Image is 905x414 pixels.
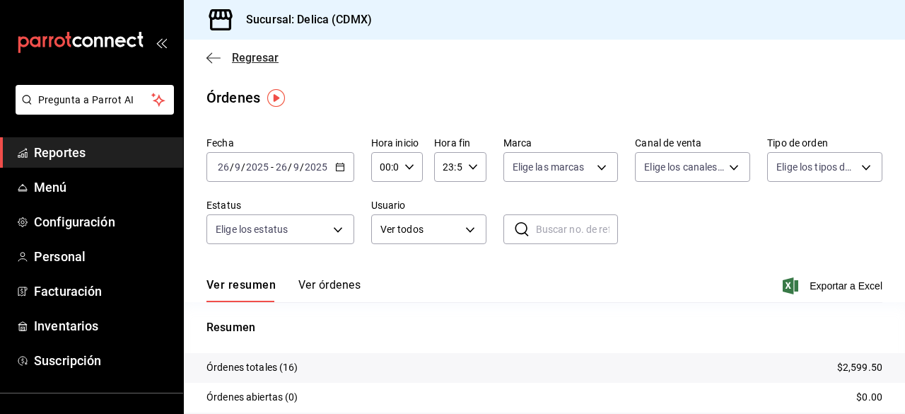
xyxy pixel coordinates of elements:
input: -- [234,161,241,173]
label: Fecha [206,138,354,148]
label: Usuario [371,200,486,210]
button: Regresar [206,51,279,64]
button: Ver órdenes [298,278,361,302]
span: Suscripción [34,351,172,370]
button: Ver resumen [206,278,276,302]
label: Hora inicio [371,138,423,148]
span: Pregunta a Parrot AI [38,93,152,108]
input: -- [275,161,288,173]
input: ---- [245,161,269,173]
span: / [288,161,292,173]
p: $0.00 [856,390,882,405]
label: Tipo de orden [767,138,882,148]
button: open_drawer_menu [156,37,167,48]
input: Buscar no. de referencia [536,215,619,243]
label: Canal de venta [635,138,750,148]
a: Pregunta a Parrot AI [10,103,174,117]
span: Elige las marcas [513,160,585,174]
input: -- [217,161,230,173]
img: Tooltip marker [267,89,285,107]
span: / [241,161,245,173]
input: -- [293,161,300,173]
span: Menú [34,178,172,197]
label: Estatus [206,200,354,210]
span: Personal [34,247,172,266]
span: Ver todos [380,222,460,237]
span: Inventarios [34,316,172,335]
span: Regresar [232,51,279,64]
span: Reportes [34,143,172,162]
span: Elige los tipos de orden [776,160,856,174]
label: Marca [503,138,619,148]
span: / [300,161,304,173]
h3: Sucursal: Delica (CDMX) [235,11,372,28]
p: Órdenes abiertas (0) [206,390,298,405]
p: Órdenes totales (16) [206,360,298,375]
label: Hora fin [434,138,486,148]
button: Exportar a Excel [786,277,882,294]
div: Órdenes [206,87,260,108]
span: - [271,161,274,173]
button: Pregunta a Parrot AI [16,85,174,115]
span: Facturación [34,282,172,301]
span: Elige los canales de venta [644,160,724,174]
input: ---- [304,161,328,173]
p: Resumen [206,319,882,336]
span: Configuración [34,212,172,231]
div: navigation tabs [206,278,361,302]
p: $2,599.50 [837,360,882,375]
span: / [230,161,234,173]
span: Elige los estatus [216,222,288,236]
